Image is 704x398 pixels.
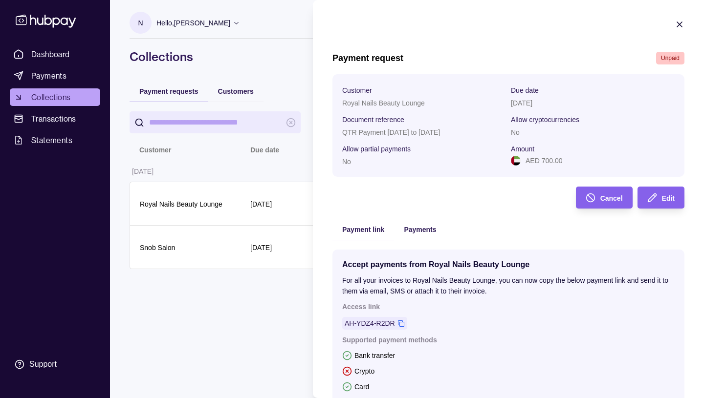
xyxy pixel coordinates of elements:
p: No [511,128,520,136]
p: Amount [511,145,534,153]
span: Unpaid [661,55,680,62]
span: Payment link [342,226,384,233]
span: Edit [662,194,675,202]
p: Access link [342,301,675,312]
p: Accept payments from Royal Nails Beauty Lounge [342,259,675,270]
p: Card [354,381,369,392]
p: No [342,158,351,166]
p: Royal Nails Beauty Lounge [342,99,425,107]
p: Customer [342,86,372,94]
p: For all your invoices to Royal Nails Beauty Lounge, you can now copy the below payment link and s... [342,275,675,296]
span: Payments [404,226,436,233]
p: Document reference [342,116,404,124]
span: Cancel [600,194,623,202]
p: Allow cryptocurrencies [511,116,579,124]
p: QTR Payment [DATE] to [DATE] [342,128,440,136]
h1: Payment request [332,53,403,63]
a: AH-YDZ4-R2DR [345,318,395,329]
p: Bank transfer [354,350,395,361]
p: [DATE] [511,99,532,107]
p: Allow partial payments [342,145,411,153]
button: Cancel [576,187,633,209]
button: Edit [638,187,684,209]
p: Supported payment methods [342,335,675,345]
p: Crypto [354,366,374,377]
p: AED 700.00 [526,155,563,166]
img: ae [511,156,521,166]
p: Due date [511,86,539,94]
